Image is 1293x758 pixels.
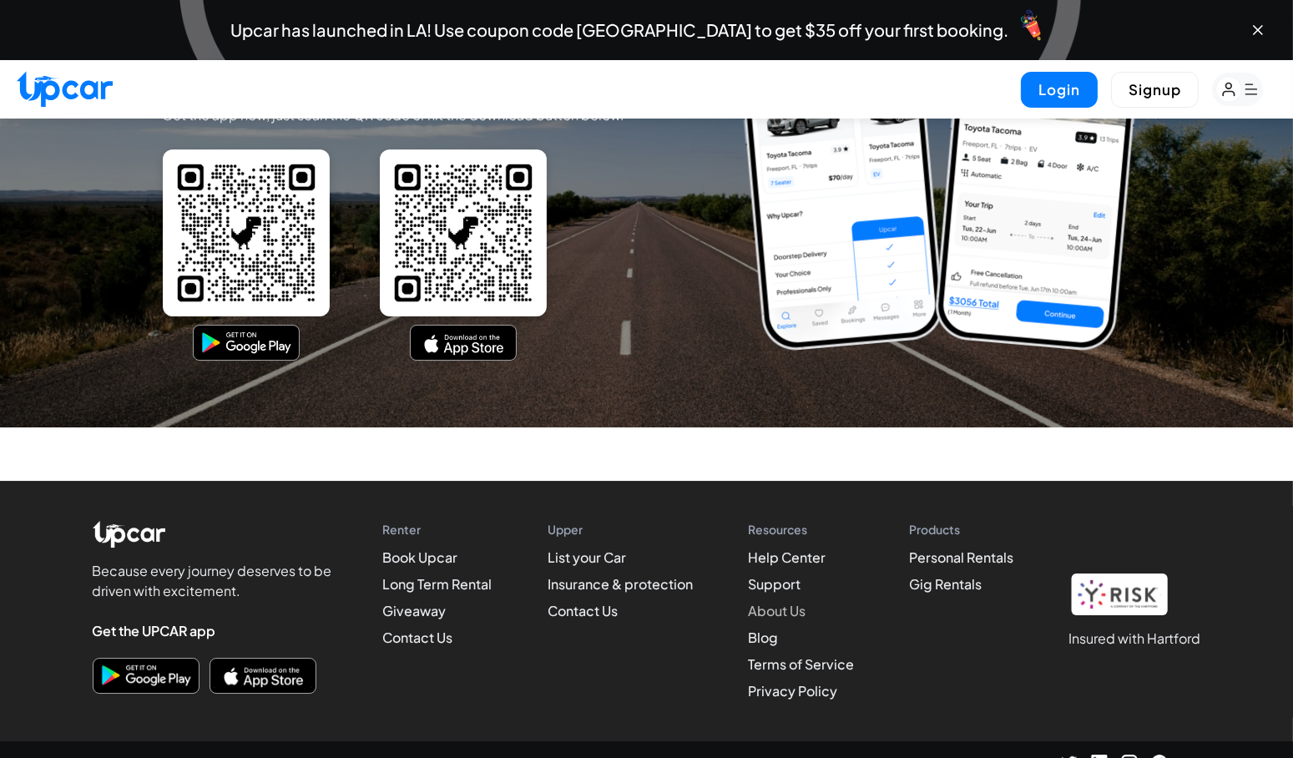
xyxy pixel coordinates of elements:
a: List your Car [548,548,626,566]
h4: Upper [548,521,693,538]
button: Download on Google Play [193,325,300,361]
a: Gig Rentals [909,575,982,593]
a: Support [748,575,801,593]
a: Blog [748,629,778,646]
button: Login [1021,72,1098,108]
img: Get it on Google Play [197,329,295,356]
button: Download on the App Store [410,325,517,361]
button: Close banner [1250,22,1266,38]
h1: Insured with Hartford [1069,629,1201,649]
img: Upcar Logo [93,521,166,548]
h4: Get the UPCAR app [93,621,343,641]
span: Upcar has launched in LA! Use coupon code [GEOGRAPHIC_DATA] to get $35 off your first booking. [231,22,1009,38]
img: iOS QR Code [380,149,547,316]
h4: Products [909,521,1013,538]
a: Insurance & protection [548,575,693,593]
a: Terms of Service [748,655,854,673]
a: Personal Rentals [909,548,1013,566]
a: Book Upcar [383,548,458,566]
a: Contact Us [548,602,618,619]
a: Giveaway [383,602,447,619]
button: Signup [1111,72,1199,108]
h4: Resources [748,521,854,538]
img: Download on the App Store [414,329,513,356]
img: Download on the App Store [214,662,312,690]
a: Long Term Rental [383,575,492,593]
img: Upcar Logo [17,71,113,107]
img: Get it on Google Play [97,662,195,690]
img: Android QR Code [163,149,330,316]
a: About Us [748,602,806,619]
a: Help Center [748,548,826,566]
p: Because every journey deserves to be driven with excitement. [93,561,343,601]
h4: Renter [383,521,492,538]
a: Contact Us [383,629,453,646]
button: Download on the App Store [210,658,316,694]
button: Download on Google Play [93,658,200,694]
a: Privacy Policy [748,682,837,700]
